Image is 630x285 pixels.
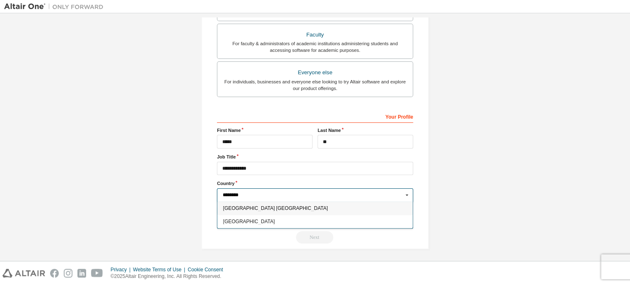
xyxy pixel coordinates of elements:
[77,269,86,278] img: linkedin.svg
[111,273,228,280] p: © 2025 Altair Engineering, Inc. All Rights Reserved.
[222,40,408,54] div: For faculty & administrators of academic institutions administering students and accessing softwa...
[2,269,45,278] img: altair_logo.svg
[217,180,413,187] label: Country
[91,269,103,278] img: youtube.svg
[111,266,133,273] div: Privacy
[217,231,413,244] div: Read and acccept EULA to continue
[223,219,407,224] span: [GEOGRAPHIC_DATA]
[223,206,407,211] span: [GEOGRAPHIC_DATA] [GEOGRAPHIC_DATA]
[50,269,59,278] img: facebook.svg
[317,127,413,134] label: Last Name
[222,29,408,41] div: Faculty
[222,78,408,92] div: For individuals, businesses and everyone else looking to try Altair software and explore our prod...
[64,269,72,278] img: instagram.svg
[217,110,413,123] div: Your Profile
[217,127,313,134] label: First Name
[217,153,413,160] label: Job Title
[188,266,228,273] div: Cookie Consent
[133,266,188,273] div: Website Terms of Use
[4,2,108,11] img: Altair One
[222,67,408,78] div: Everyone else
